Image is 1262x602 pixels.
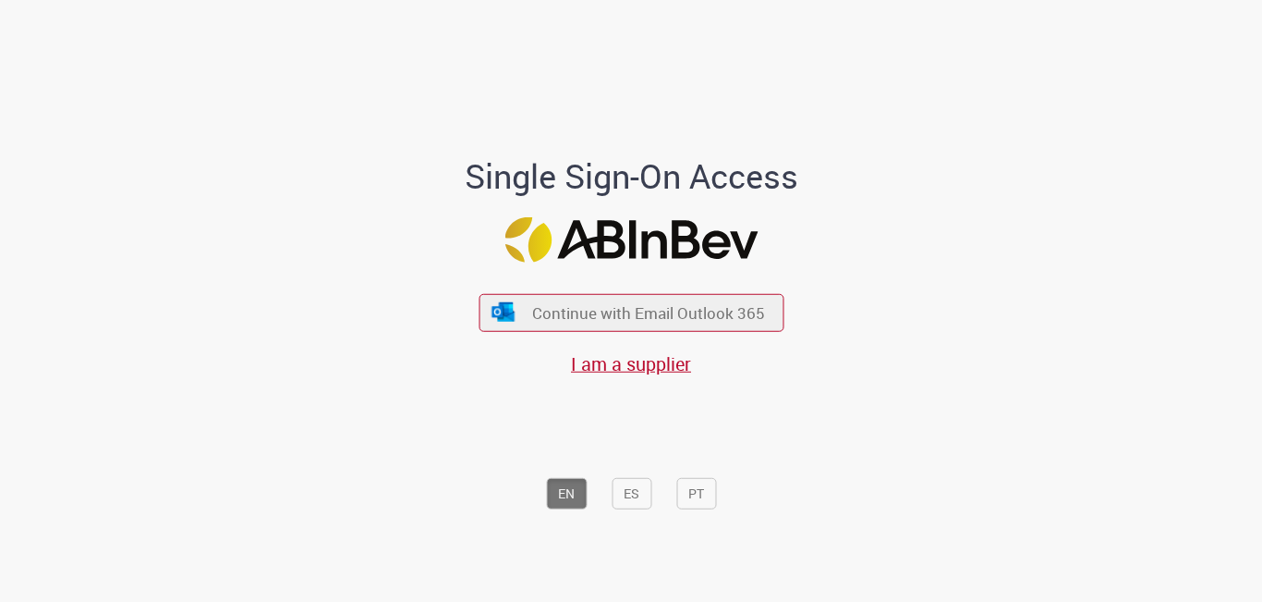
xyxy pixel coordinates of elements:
button: EN [546,477,587,509]
h1: Single Sign-On Access [375,158,888,195]
button: ES [612,477,651,509]
button: ícone Azure/Microsoft 360 Continue with Email Outlook 365 [479,293,783,331]
img: ícone Azure/Microsoft 360 [491,302,516,322]
img: Logo ABInBev [504,216,758,262]
button: PT [676,477,716,509]
span: Continue with Email Outlook 365 [532,302,765,324]
a: I am a supplier [571,351,691,376]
